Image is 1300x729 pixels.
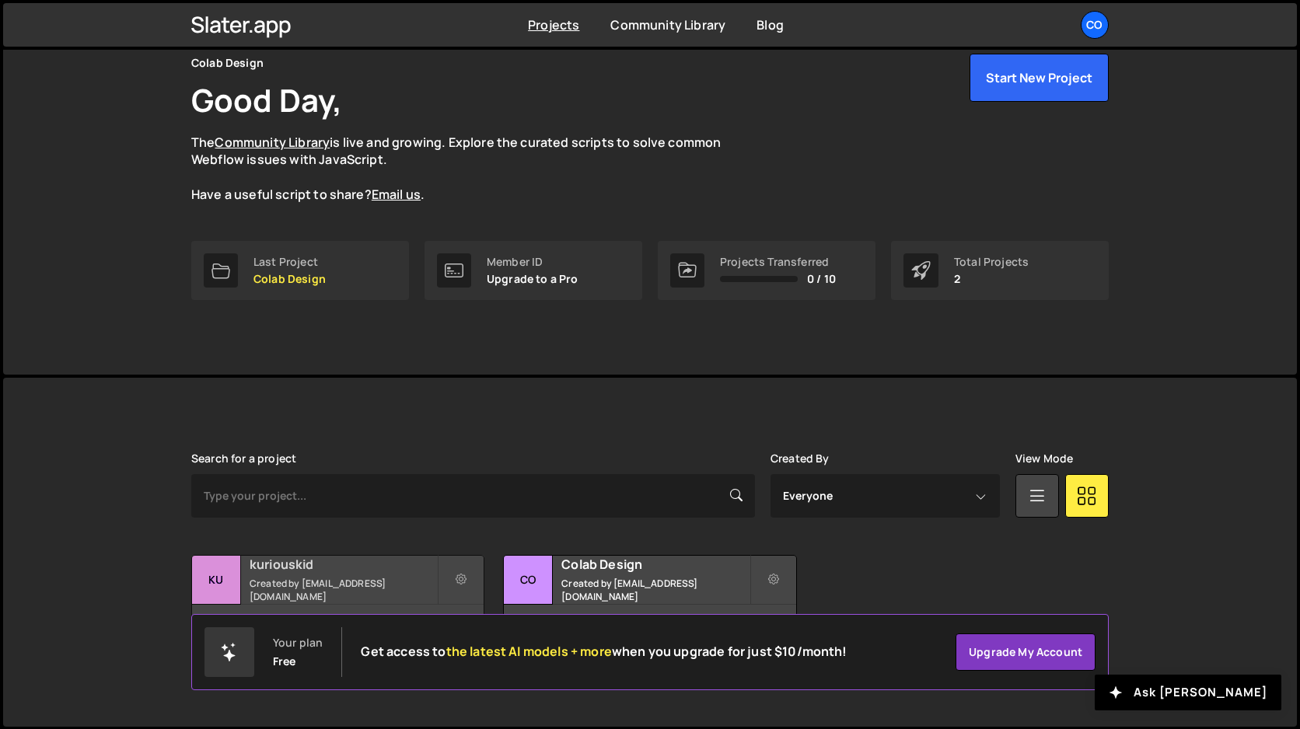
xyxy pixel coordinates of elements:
p: The is live and growing. Explore the curated scripts to solve common Webflow issues with JavaScri... [191,134,751,204]
a: Community Library [610,16,725,33]
div: Your plan [273,637,323,649]
div: Free [273,655,296,668]
h2: Get access to when you upgrade for just $10/month! [361,644,847,659]
a: Email us [372,186,421,203]
div: 3 pages, last updated by [DATE] [192,605,484,651]
h1: Good Day, [191,78,342,121]
button: Start New Project [970,54,1109,102]
h2: Colab Design [561,556,749,573]
div: Last Project [253,256,326,268]
div: 2 pages, last updated by [DATE] [504,605,795,651]
div: Colab Design [191,54,264,72]
small: Created by [EMAIL_ADDRESS][DOMAIN_NAME] [561,577,749,603]
a: Community Library [215,134,330,151]
span: 0 / 10 [807,273,836,285]
button: Ask [PERSON_NAME] [1095,675,1281,710]
small: Created by [EMAIL_ADDRESS][DOMAIN_NAME] [250,577,437,603]
a: Co Colab Design Created by [EMAIL_ADDRESS][DOMAIN_NAME] 2 pages, last updated by [DATE] [503,555,796,652]
input: Type your project... [191,474,755,518]
span: the latest AI models + more [446,643,612,660]
a: Blog [757,16,784,33]
p: 2 [954,273,1029,285]
label: Created By [771,452,830,465]
a: Projects [528,16,579,33]
label: Search for a project [191,452,296,465]
div: Total Projects [954,256,1029,268]
div: ku [192,556,241,605]
label: View Mode [1015,452,1073,465]
div: Co [504,556,553,605]
div: Member ID [487,256,578,268]
a: Last Project Colab Design [191,241,409,300]
a: ku kuriouskid Created by [EMAIL_ADDRESS][DOMAIN_NAME] 3 pages, last updated by [DATE] [191,555,484,652]
a: Upgrade my account [956,633,1096,671]
p: Colab Design [253,273,326,285]
p: Upgrade to a Pro [487,273,578,285]
a: Co [1081,11,1109,39]
div: Projects Transferred [720,256,836,268]
h2: kuriouskid [250,556,437,573]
